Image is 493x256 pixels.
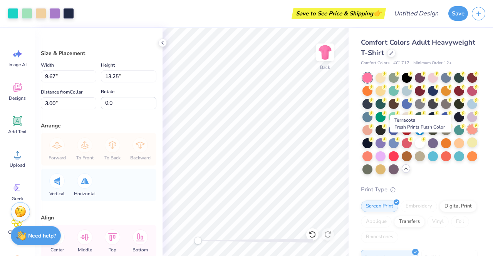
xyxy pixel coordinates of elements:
[390,115,451,132] div: Terracota
[101,60,115,70] label: Height
[361,216,392,228] div: Applique
[74,191,96,197] span: Horizontal
[394,216,425,228] div: Transfers
[439,201,477,212] div: Digital Print
[320,64,330,71] div: Back
[50,247,64,253] span: Center
[427,216,449,228] div: Vinyl
[49,191,65,197] span: Vertical
[361,185,478,194] div: Print Type
[28,232,56,239] strong: Need help?
[8,129,27,135] span: Add Text
[8,62,27,68] span: Image AI
[361,38,475,57] span: Comfort Colors Adult Heavyweight T-Shirt
[41,49,156,57] div: Size & Placement
[41,122,156,130] div: Arrange
[451,216,469,228] div: Foil
[41,60,54,70] label: Width
[394,124,445,130] span: Fresh Prints Flash Color
[132,247,148,253] span: Bottom
[194,237,202,244] div: Accessibility label
[448,6,468,21] button: Save
[373,8,382,18] span: 👉
[293,8,384,19] div: Save to See Price & Shipping
[109,247,116,253] span: Top
[41,214,156,222] div: Align
[388,6,444,21] input: Untitled Design
[413,60,452,67] span: Minimum Order: 12 +
[10,162,25,168] span: Upload
[41,87,82,97] label: Distance from Collar
[317,45,333,60] img: Back
[361,201,398,212] div: Screen Print
[5,229,30,241] span: Clipart & logos
[9,95,26,101] span: Designs
[401,201,437,212] div: Embroidery
[361,231,398,243] div: Rhinestones
[101,87,114,96] label: Rotate
[393,60,409,67] span: # C1717
[78,247,92,253] span: Middle
[361,60,389,67] span: Comfort Colors
[12,196,23,202] span: Greek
